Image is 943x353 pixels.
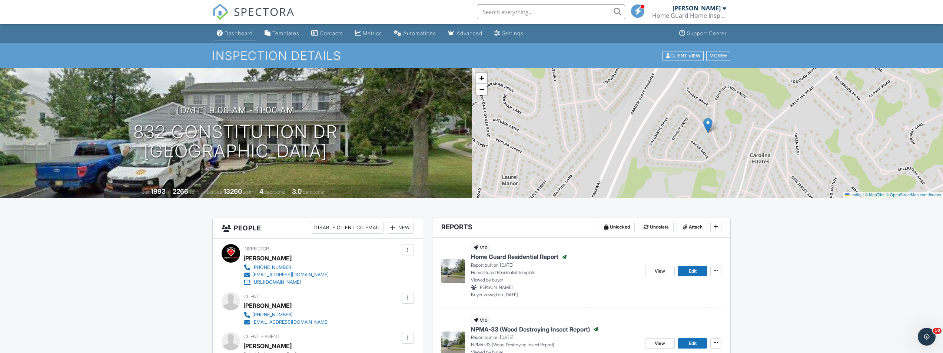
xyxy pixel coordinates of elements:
span: bathrooms [303,189,324,195]
span: − [479,84,484,94]
span: bedrooms [265,189,285,195]
div: [PERSON_NAME] [673,4,721,12]
a: SPECTORA [212,10,295,26]
div: 4 [259,187,263,195]
span: Inspector [243,246,269,252]
span: 10 [933,328,942,334]
a: Zoom out [476,84,487,95]
a: Client View [662,53,705,58]
a: [PHONE_NUMBER] [243,311,329,319]
iframe: Intercom live chat [918,328,936,346]
a: Support Center [676,27,730,40]
div: [PHONE_NUMBER] [252,264,293,270]
div: Disable Client CC Email [311,222,384,234]
span: | [863,193,864,197]
a: [PERSON_NAME] [243,340,292,352]
a: Metrics [352,27,385,40]
div: Automations [403,30,436,36]
a: Leaflet [845,193,861,197]
span: + [479,73,484,83]
a: © OpenStreetMap contributors [886,193,941,197]
div: New [387,222,414,234]
span: Lot Size [207,189,222,195]
a: [URL][DOMAIN_NAME] [243,279,329,286]
div: [URL][DOMAIN_NAME] [252,279,301,285]
h1: 832 Constitution Dr [GEOGRAPHIC_DATA] [133,122,338,161]
a: © MapTiler [865,193,885,197]
img: The Best Home Inspection Software - Spectora [212,4,229,20]
div: Dashboard [225,30,253,36]
div: Settings [502,30,524,36]
span: SPECTORA [234,4,295,19]
div: [EMAIL_ADDRESS][DOMAIN_NAME] [252,272,329,278]
h3: People [213,217,423,239]
h3: [DATE] 9:00 am - 11:00 am [177,105,295,115]
div: Metrics [363,30,382,36]
a: Zoom in [476,73,487,84]
a: [PHONE_NUMBER] [243,264,329,271]
div: 1993 [151,187,166,195]
div: Templates [272,30,299,36]
div: Client View [663,51,704,61]
a: [EMAIL_ADDRESS][DOMAIN_NAME] [243,271,329,279]
div: Advanced [456,30,482,36]
span: Built [142,189,150,195]
div: [PHONE_NUMBER] [252,312,293,318]
div: 13260 [223,187,242,195]
a: Advanced [445,27,485,40]
span: sq.ft. [243,189,252,195]
div: [PERSON_NAME] [243,253,292,264]
div: [PERSON_NAME] [243,300,292,311]
a: Automations (Basic) [391,27,439,40]
span: sq. ft. [189,189,200,195]
h1: Inspection Details [212,49,731,62]
div: 3.0 [292,187,302,195]
span: Client's Agent [243,334,280,339]
a: Settings [491,27,527,40]
div: More [706,51,730,61]
div: Contacts [320,30,343,36]
a: Templates [262,27,302,40]
span: Client [243,294,259,299]
input: Search everything... [477,4,625,19]
div: Support Center [687,30,727,36]
div: Home Guard Home Inspections [652,12,726,19]
img: Marker [703,118,713,133]
a: Dashboard [214,27,256,40]
a: Contacts [308,27,346,40]
a: [EMAIL_ADDRESS][DOMAIN_NAME] [243,319,329,326]
div: 2266 [173,187,188,195]
div: [EMAIL_ADDRESS][DOMAIN_NAME] [252,319,329,325]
